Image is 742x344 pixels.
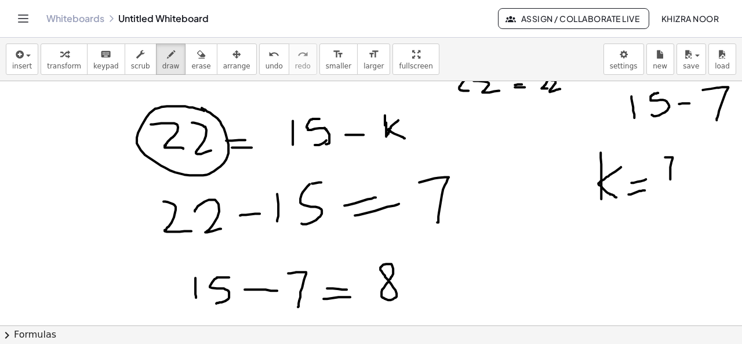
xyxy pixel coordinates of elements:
[14,9,32,28] button: Toggle navigation
[508,13,639,24] span: Assign / Collaborate Live
[87,44,125,75] button: keyboardkeypad
[653,62,667,70] span: new
[156,44,186,75] button: draw
[265,62,283,70] span: undo
[12,62,32,70] span: insert
[357,44,390,75] button: format_sizelarger
[268,48,279,61] i: undo
[333,48,344,61] i: format_size
[289,44,317,75] button: redoredo
[223,62,250,70] span: arrange
[295,62,311,70] span: redo
[162,62,180,70] span: draw
[93,62,119,70] span: keypad
[368,48,379,61] i: format_size
[259,44,289,75] button: undoundo
[676,44,706,75] button: save
[125,44,157,75] button: scrub
[6,44,38,75] button: insert
[715,62,730,70] span: load
[297,48,308,61] i: redo
[46,13,104,24] a: Whiteboards
[363,62,384,70] span: larger
[683,62,699,70] span: save
[191,62,210,70] span: erase
[326,62,351,70] span: smaller
[131,62,150,70] span: scrub
[319,44,358,75] button: format_sizesmaller
[603,44,644,75] button: settings
[399,62,432,70] span: fullscreen
[498,8,649,29] button: Assign / Collaborate Live
[217,44,257,75] button: arrange
[100,48,111,61] i: keyboard
[41,44,88,75] button: transform
[708,44,736,75] button: load
[652,8,728,29] button: Khizra Noor
[610,62,638,70] span: settings
[661,13,719,24] span: Khizra Noor
[47,62,81,70] span: transform
[646,44,674,75] button: new
[185,44,217,75] button: erase
[392,44,439,75] button: fullscreen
